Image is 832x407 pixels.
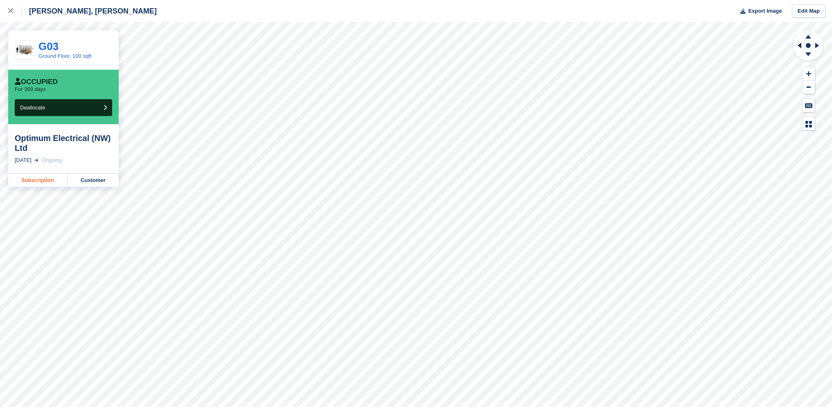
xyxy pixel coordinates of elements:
[8,174,68,187] a: Subscription
[15,99,112,116] button: Deallocate
[735,5,782,18] button: Export Image
[34,159,38,162] img: arrow-right-light-icn-cde0832a797a2874e46488d9cf13f60e5c3a73dbe684e267c42b8395dfbc2abf.svg
[38,40,59,52] a: G03
[15,156,32,164] div: [DATE]
[15,78,58,86] div: Occupied
[15,86,46,93] p: For 369 days
[803,81,815,94] button: Zoom Out
[803,67,815,81] button: Zoom In
[42,156,62,164] div: Ongoing
[803,117,815,131] button: Map Legend
[748,7,782,15] span: Export Image
[68,174,119,187] a: Customer
[15,133,112,153] div: Optimum Electrical (NW) Ltd
[792,5,825,18] a: Edit Map
[803,99,815,112] button: Keyboard Shortcuts
[22,6,157,16] div: [PERSON_NAME], [PERSON_NAME]
[15,43,34,57] img: 100-sqft-unit.jpg
[38,53,91,59] a: Ground Floor, 100 sqft
[20,105,45,111] span: Deallocate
